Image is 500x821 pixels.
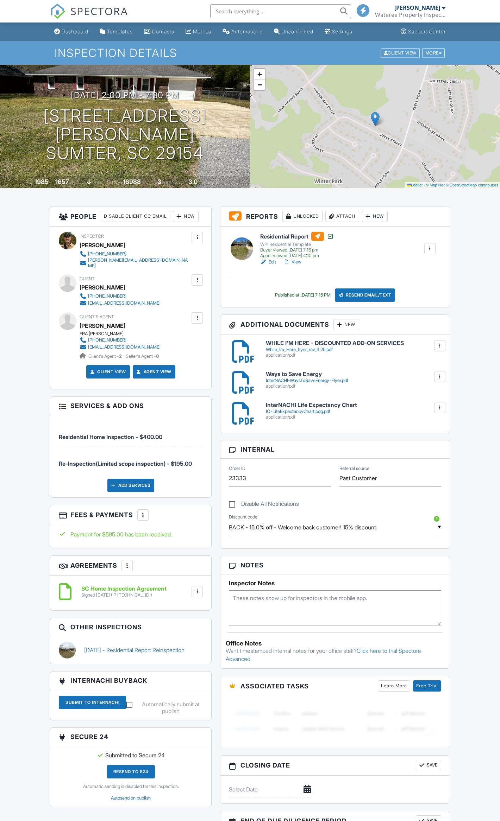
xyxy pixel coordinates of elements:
[229,701,441,740] img: blurred-tasks-251b60f19c3f713f9215ee2a18cbf2105fc2d72fcd585247cf5e9ec0c957c1dd.png
[193,28,211,34] div: Metrics
[282,211,323,222] div: Unlocked
[375,11,445,18] div: Wateree Property Inspections LLC
[50,206,211,227] h3: People
[35,178,49,185] div: 1985
[254,69,265,79] a: Zoom in
[229,465,245,472] label: Order ID
[378,680,410,692] a: Learn More
[416,760,441,771] button: Save
[97,25,136,38] a: Templates
[142,180,151,185] span: sq.ft.
[266,340,441,346] h6: WHILE I'M HERE - DISCOUNTED ADD-ON SERVICES
[89,368,126,375] a: Client View
[260,253,334,259] div: Agent viewed [DATE] 4:10 pm
[81,586,167,592] h6: SC Home Inspection Agreement
[107,479,154,492] div: Add Services
[88,337,126,343] div: [PHONE_NUMBER]
[339,465,369,472] label: Referral source
[446,183,498,187] a: © OpenStreetMap contributors
[71,90,179,100] h3: [DATE] 2:00 pm - 7:30 pm
[59,420,203,447] li: Service: Residential Home Inspection
[59,460,192,467] span: Re-Inspection(Limited scope inspection) - $195.00
[50,556,211,576] h3: Agreements
[88,344,161,350] div: [EMAIL_ADDRESS][DOMAIN_NAME]
[260,259,276,266] a: Edit
[88,354,123,359] span: Client's Agent -
[70,180,80,185] span: sq. ft.
[173,211,199,222] div: New
[271,25,316,38] a: Unconfirmed
[260,232,334,259] a: Residential Report WPI Residential Template Buyer viewed [DATE] 7:16 pm Agent viewed [DATE] 4:10 pm
[408,28,446,34] div: Support Center
[70,4,128,18] span: SPECTORA
[81,586,167,598] a: SC Home Inspection Agreement Signed [DATE] (IP [TECHNICAL_ID])
[50,618,211,636] h3: Other Inspections
[220,440,450,459] h3: Internal
[266,371,441,389] a: Ways to Save Energy InterNACHI-WaysToSaveEnergy-Flyer.pdf application/pdf
[426,183,445,187] a: © MapTiler
[107,765,155,778] div: Resend to S24
[11,107,239,162] h1: [STREET_ADDRESS][PERSON_NAME] Sumter, SC 29154
[80,320,125,331] a: [PERSON_NAME]
[229,781,312,798] input: Select Date
[80,344,161,351] a: [EMAIL_ADDRESS][DOMAIN_NAME]
[88,293,126,299] div: [PHONE_NUMBER]
[80,282,125,293] div: [PERSON_NAME]
[80,257,190,269] a: [PERSON_NAME][EMAIL_ADDRESS][DOMAIN_NAME]
[141,25,177,38] a: Contacts
[240,681,309,691] span: Associated Tasks
[162,180,182,185] span: bedrooms
[50,728,211,746] h3: Secure 24
[266,383,441,389] div: application/pdf
[254,79,265,90] a: Zoom out
[80,314,114,319] span: Client's Agent
[80,300,161,307] a: [EMAIL_ADDRESS][DOMAIN_NAME]
[335,288,395,302] div: Resend Email/Text
[83,784,179,789] a: Automatic sending is disabled for this inspection.
[220,206,450,227] h3: Reports
[231,28,263,34] div: Automations
[62,28,88,34] div: Dashboard
[183,25,214,38] a: Metrics
[220,25,265,38] a: Automations (Basic)
[126,354,159,359] span: Seller's Agent -
[266,371,441,377] h6: Ways to Save Energy
[266,352,441,358] div: application/pdf
[59,447,203,473] li: Service: Re-Inspection(Limited scope inspection)
[240,760,290,770] span: Closing date
[88,257,190,269] div: [PERSON_NAME][EMAIL_ADDRESS][DOMAIN_NAME]
[325,211,359,222] div: Attach
[80,293,161,300] a: [PHONE_NUMBER]
[424,183,425,187] span: |
[266,378,441,383] div: InterNACHI-WaysToSaveEnergy-Flyer.pdf
[398,25,449,38] a: Support Center
[266,409,441,414] div: IO-LifeExpectancyChart.pdg.pdf
[226,647,444,663] p: Want timestamped internal notes for your office staff?
[50,505,211,525] h3: Fees & Payments
[157,178,161,185] div: 3
[322,25,355,38] a: Settings
[260,247,334,253] div: Buyer viewed [DATE] 7:16 pm
[88,300,161,306] div: [EMAIL_ADDRESS][DOMAIN_NAME]
[59,696,126,714] a: Submit To InterNACHI
[266,347,441,352] div: While_Im_Here_flyer_rev_3.25.pdf
[220,315,450,335] h3: Additional Documents
[266,402,441,408] h6: InterNACHI Life Expectancy Chart
[88,251,126,257] div: [PHONE_NUMBER]
[80,234,104,239] span: Inspector
[257,70,262,78] span: +
[55,47,445,59] h1: Inspection Details
[101,211,170,222] div: Disable Client CC Email
[107,180,122,185] span: Lot Size
[333,319,359,330] div: New
[59,530,203,538] div: Payment for $595.00 has been received.
[381,48,420,58] div: Client View
[407,183,423,187] a: Leaflet
[50,4,65,19] img: The Best Home Inspection Software - Spectora
[413,680,441,692] a: Free Trial
[80,250,190,257] a: [PHONE_NUMBER]
[80,331,166,337] div: ERA [PERSON_NAME]
[260,232,334,241] h6: Residential Report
